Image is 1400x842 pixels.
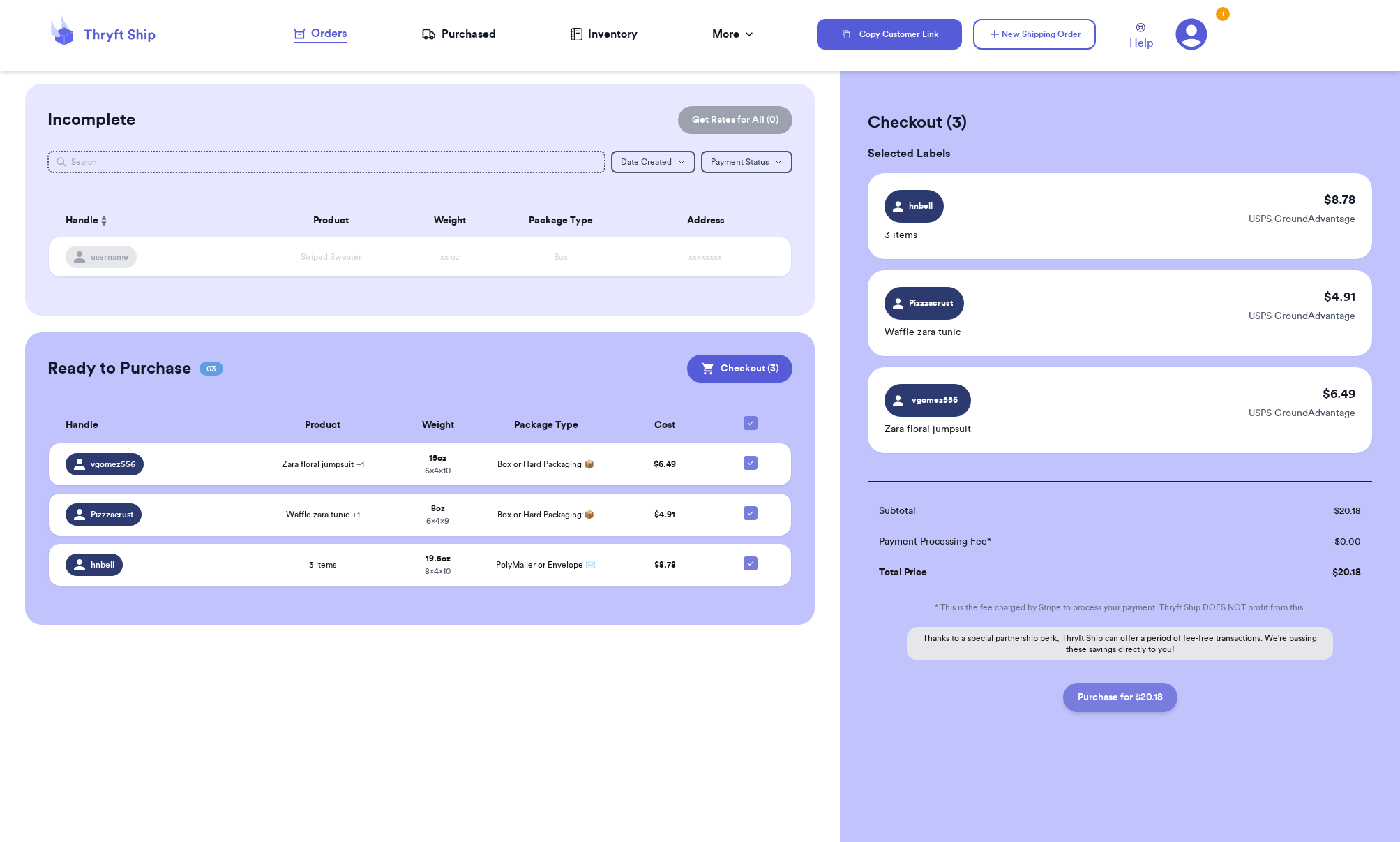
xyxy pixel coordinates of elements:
span: Date Created [621,158,672,166]
span: xxxxxxxx [688,253,722,261]
span: Striped Sweater [301,253,361,261]
span: hnbell [91,559,114,570]
th: Weight [395,408,481,443]
strong: 19.5 oz [426,554,451,563]
p: USPS GroundAdvantage [1249,309,1355,323]
span: Box or Hard Packaging 📦 [497,460,594,468]
p: $ 6.49 [1323,384,1355,404]
h3: Selected Labels [868,145,1372,162]
td: $ 20.18 [1234,557,1372,588]
th: Cost [611,408,719,443]
span: Pizzzacrust [908,297,955,309]
span: Help [1129,35,1153,52]
span: Handle [66,214,98,228]
input: Search [47,151,605,173]
span: 6 x 4 x 10 [425,466,451,475]
h2: Checkout ( 3 ) [868,112,1372,134]
td: $ 0.00 [1234,526,1372,557]
td: Subtotal [868,496,1233,526]
p: Thanks to a special partnership perk, Thryft Ship can offer a period of fee-free transactions. We... [907,627,1333,660]
td: $ 20.18 [1234,496,1372,526]
span: 03 [200,362,223,376]
span: Zara floral jumpsuit [282,459,364,470]
span: Payment Status [711,158,769,166]
p: USPS GroundAdvantage [1249,406,1355,420]
p: USPS GroundAdvantage [1249,212,1355,226]
a: Purchased [421,26,496,43]
th: Product [257,204,405,237]
span: Pizzzacrust [91,509,133,520]
span: vgomez556 [908,394,961,406]
span: + 1 [356,460,364,468]
strong: 15 oz [429,454,446,462]
p: Waffle zara tunic [885,325,964,339]
span: 3 items [309,559,336,570]
p: 3 items [885,228,944,242]
span: Box [554,253,568,261]
span: + 1 [352,510,360,519]
span: vgomez556 [91,459,135,470]
td: Payment Processing Fee* [868,526,1233,557]
th: Package Type [494,204,628,237]
div: More [712,26,756,43]
button: Purchase for $20.18 [1063,683,1177,712]
span: PolyMailer or Envelope ✉️ [496,561,596,569]
th: Address [628,204,791,237]
span: Waffle zara tunic [286,509,360,520]
p: $ 8.78 [1324,190,1355,209]
div: 1 [1216,7,1230,21]
button: Date Created [611,151,695,173]
span: $ 8.78 [654,561,676,569]
th: Weight [405,204,495,237]
div: Orders [294,25,347,42]
th: Package Type [481,408,611,443]
span: Box or Hard Packaging 📦 [497,510,594,519]
p: Zara floral jumpsuit [885,422,971,436]
strong: 8 oz [431,504,445,512]
h2: Incomplete [47,109,135,131]
a: Help [1129,23,1153,52]
span: $ 6.49 [654,460,676,468]
span: 8 x 4 x 10 [425,567,451,575]
button: Payment Status [701,151,792,173]
button: New Shipping Order [973,19,1096,50]
p: * This is the fee charged by Stripe to process your payment. Thryft Ship DOES NOT profit from this. [868,602,1372,613]
button: Copy Customer Link [817,19,962,50]
span: 6 x 4 x 9 [426,517,449,525]
span: Handle [66,418,98,433]
button: Sort ascending [98,212,110,229]
a: Inventory [570,26,638,43]
button: Checkout (3) [687,355,792,383]
span: username [91,251,128,263]
a: Orders [294,25,347,43]
button: Get Rates for All (0) [678,106,792,134]
p: $ 4.91 [1324,287,1355,306]
h2: Ready to Purchase [47,357,191,380]
span: hnbell [905,200,935,212]
span: $ 4.91 [654,510,675,519]
th: Product [250,408,395,443]
span: xx oz [440,253,460,261]
td: Total Price [868,557,1233,588]
a: 1 [1175,18,1207,50]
